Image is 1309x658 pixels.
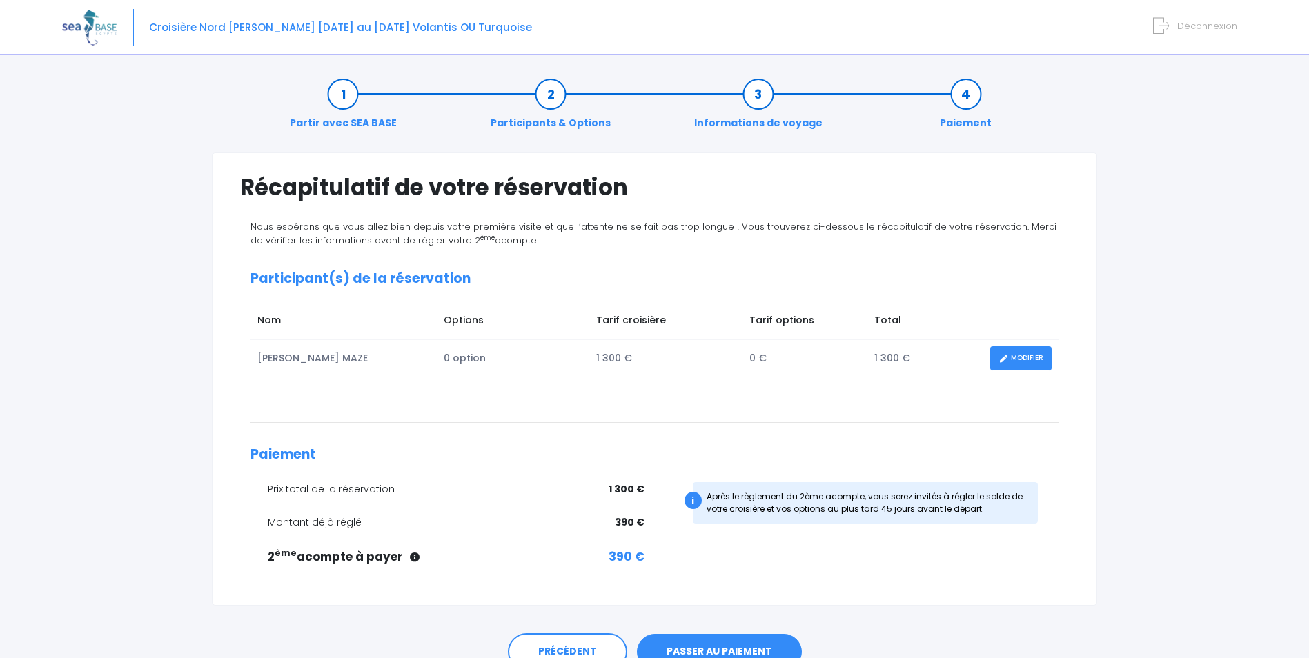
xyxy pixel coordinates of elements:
[480,233,495,242] sup: ème
[149,20,532,34] span: Croisière Nord [PERSON_NAME] [DATE] au [DATE] Volantis OU Turquoise
[685,492,702,509] div: i
[250,306,437,339] td: Nom
[444,351,486,365] span: 0 option
[268,548,644,566] div: 2 acompte à payer
[990,346,1052,370] a: MODIFIER
[268,515,644,530] div: Montant déjà réglé
[589,306,742,339] td: Tarif croisière
[410,548,420,565] span: Les options seront à payer lors du solde
[589,339,742,377] td: 1 300 €
[867,339,983,377] td: 1 300 €
[867,306,983,339] td: Total
[283,87,404,130] a: Partir avec SEA BASE
[437,306,589,339] td: Options
[250,447,1059,463] h2: Paiement
[268,482,644,497] div: Prix total de la réservation
[240,174,1069,201] h1: Récapitulatif de votre réservation
[693,482,1039,524] div: Après le règlement du 2ème acompte, vous serez invités à régler le solde de votre croisière et vo...
[250,271,1059,287] h2: Participant(s) de la réservation
[615,515,644,530] span: 390 €
[250,339,437,377] td: [PERSON_NAME] MAZE
[687,87,829,130] a: Informations de voyage
[250,220,1056,247] span: Nous espérons que vous allez bien depuis votre première visite et que l’attente ne se fait pas tr...
[609,482,644,497] span: 1 300 €
[742,339,867,377] td: 0 €
[484,87,618,130] a: Participants & Options
[275,547,297,559] sup: ème
[1177,19,1237,32] span: Déconnexion
[609,548,644,566] span: 390 €
[933,87,998,130] a: Paiement
[742,306,867,339] td: Tarif options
